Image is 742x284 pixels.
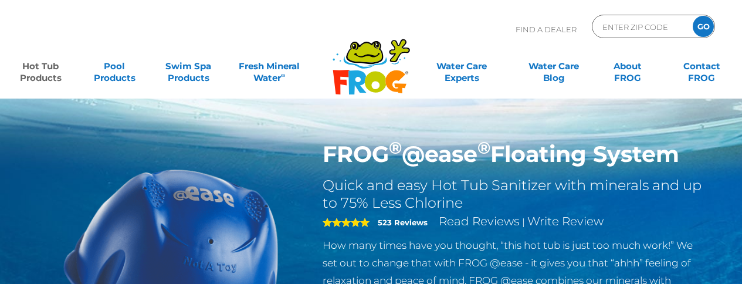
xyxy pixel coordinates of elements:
sup: ∞ [281,71,286,79]
a: Hot TubProducts [12,55,69,78]
a: AboutFROG [599,55,656,78]
h2: Quick and easy Hot Tub Sanitizer with minerals and up to 75% Less Chlorine [323,177,706,212]
sup: ® [477,137,490,158]
a: PoolProducts [86,55,143,78]
img: Frog Products Logo [326,23,416,95]
span: 5 [323,218,370,227]
p: Find A Dealer [516,15,577,44]
span: | [522,217,525,228]
a: Write Review [527,214,604,228]
a: Water CareBlog [525,55,582,78]
a: Swim SpaProducts [160,55,217,78]
a: ContactFROG [673,55,730,78]
strong: 523 Reviews [378,218,428,227]
input: GO [693,16,714,37]
a: Read Reviews [439,214,520,228]
a: Water CareExperts [415,55,509,78]
h1: FROG @ease Floating System [323,141,706,168]
a: Fresh MineralWater∞ [233,55,306,78]
sup: ® [389,137,402,158]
